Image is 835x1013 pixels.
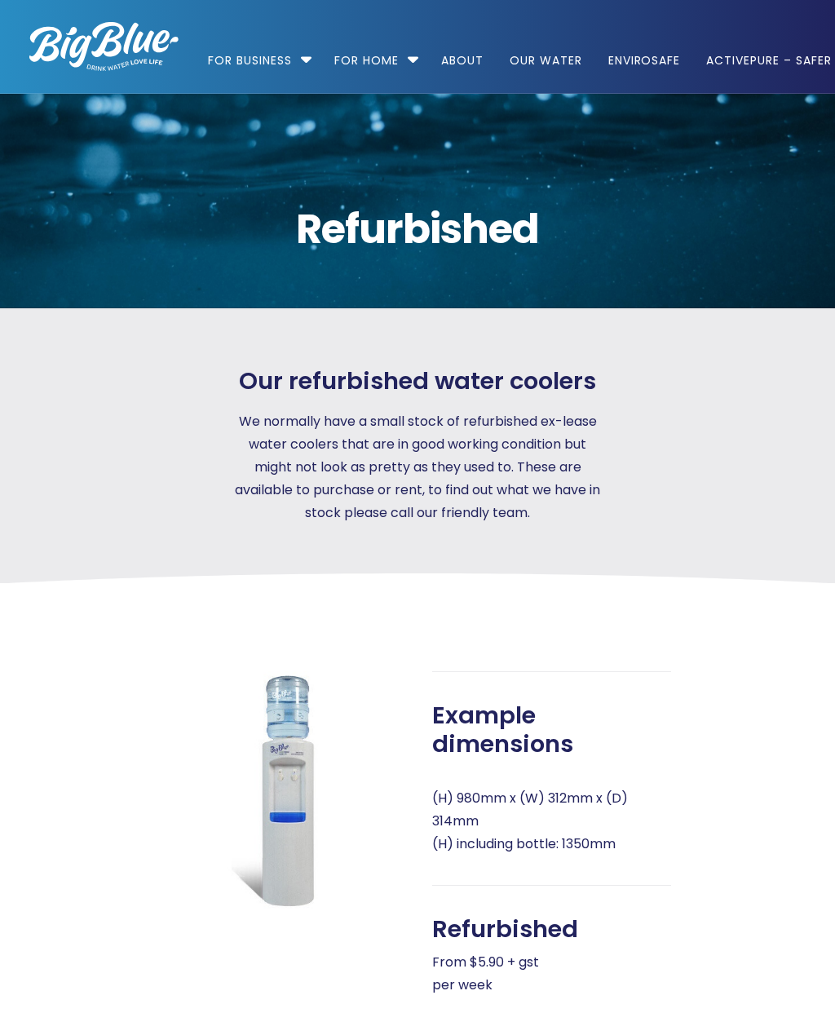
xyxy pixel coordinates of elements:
[432,915,578,944] span: Refurbished
[432,701,671,759] span: Example dimensions
[239,367,596,396] span: Our refurbished water coolers
[29,22,179,71] img: logo
[231,410,604,524] p: We normally have a small stock of refurbished ex-lease water coolers that are in good working con...
[29,209,806,250] span: Refurbished
[727,905,812,990] iframe: Chatbot
[432,951,671,997] p: From $5.90 + gst per week
[432,787,671,856] p: (H) 980mm x (W) 312mm x (D) 314mm (H) including bottle: 1350mm
[474,550,812,990] iframe: Chatbot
